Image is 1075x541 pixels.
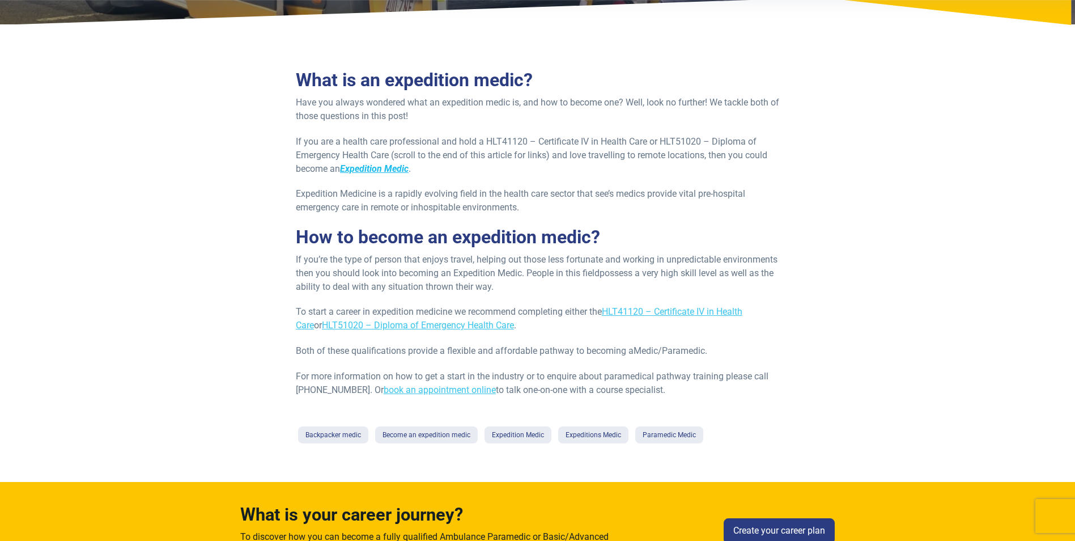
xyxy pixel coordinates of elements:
[296,69,779,91] h2: What is an expedition medic?
[296,306,602,317] span: To start a career in expedition medicine we recommend completing either the
[375,426,478,443] a: Become an expedition medic
[296,135,779,176] p: If you are a health care professional and hold a HLT41120 – Certificate IV in Health Care or HLT5...
[296,268,774,292] span: possess a very high skill level as well as the ability to deal with any situation thrown their way.
[314,320,322,331] span: or
[296,96,779,123] p: Have you always wondered what an expedition medic is, and how to become one? Well, look no furthe...
[558,426,628,443] a: Expeditions Medic
[485,426,551,443] a: Expedition Medic
[381,384,665,395] span: r to talk one-on-one with a course specialist.
[384,384,496,395] a: book an appointment online
[296,371,768,395] span: For more information on how to get a start in the industry or to enquire about paramedical pathwa...
[514,320,516,331] span: .
[298,426,368,443] a: Backpacker medic
[296,226,779,248] h2: How to become an expedition medic?
[296,345,634,356] span: Both of these qualifications provide a flexible and affordable pathway to becoming a
[322,320,514,331] a: HLT51020 – Diploma of Emergency Health Care
[296,187,779,214] p: Expedition Medicine is a rapidly evolving field in the health care sector that see’s medics provi...
[634,345,707,356] span: Medic/Paramedic.
[240,505,613,526] h4: What is your career journey?
[296,254,777,278] span: If you’re the type of person that enjoys travel, helping out those less fortunate and working in ...
[340,163,409,174] a: Expedition Medic
[635,426,703,443] a: Paramedic Medic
